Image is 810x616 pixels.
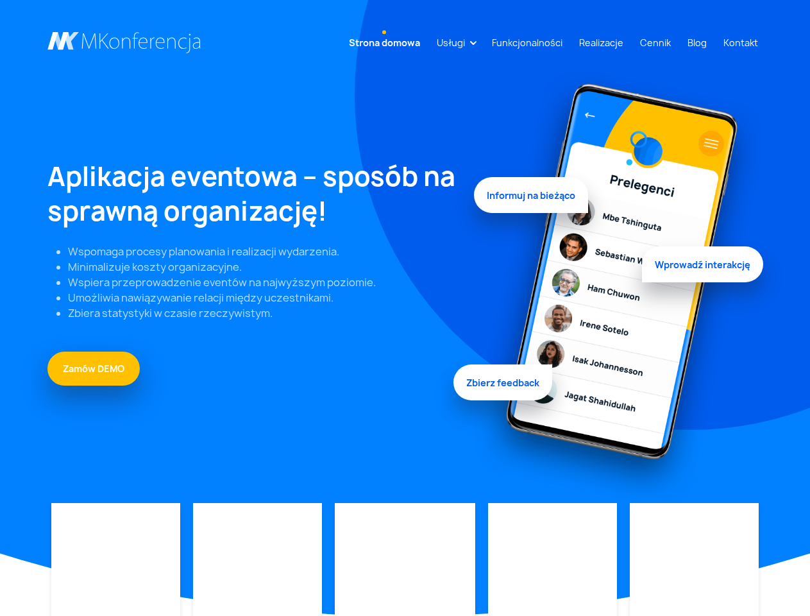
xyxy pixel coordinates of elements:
img: Graficzny element strony [474,72,763,503]
a: Realizacje [574,31,629,55]
a: Zamów DEMO [47,352,140,386]
li: Wspiera przeprowadzenie eventów na najwyższym poziomie. [68,275,459,290]
a: Cennik [635,31,676,55]
span: Wprowadź interakcję [642,244,763,280]
h1: Aplikacja eventowa – sposób na sprawną organizację! [47,159,459,228]
li: Wspomaga procesy planowania i realizacji wydarzenia. [68,244,459,259]
a: Strona domowa [344,31,425,55]
a: Usługi [432,31,470,55]
a: Funkcjonalności [487,31,568,55]
span: Informuj na bieżąco [474,180,588,216]
a: Kontakt [718,31,763,55]
li: Umożliwia nawiązywanie relacji między uczestnikami. [68,290,459,305]
li: Zbiera statystyki w czasie rzeczywistym. [68,305,459,321]
span: Zbierz feedback [453,361,552,397]
li: Minimalizuje koszty organizacyjne. [68,259,459,275]
a: Blog [682,31,712,55]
